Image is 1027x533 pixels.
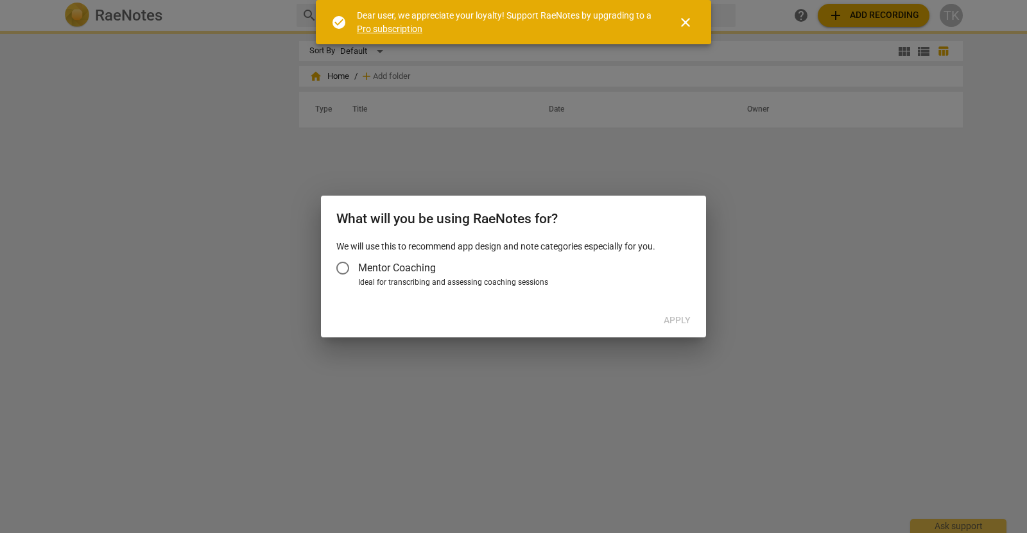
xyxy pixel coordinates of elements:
[670,7,701,38] button: Close
[336,253,691,289] div: Account type
[331,15,347,30] span: check_circle
[678,15,693,30] span: close
[358,260,436,275] span: Mentor Coaching
[357,24,422,34] a: Pro subscription
[336,211,691,227] h2: What will you be using RaeNotes for?
[336,240,691,253] p: We will use this to recommend app design and note categories especially for you.
[357,9,655,35] div: Dear user, we appreciate your loyalty! Support RaeNotes by upgrading to a
[358,277,687,289] div: Ideal for transcribing and assessing coaching sessions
